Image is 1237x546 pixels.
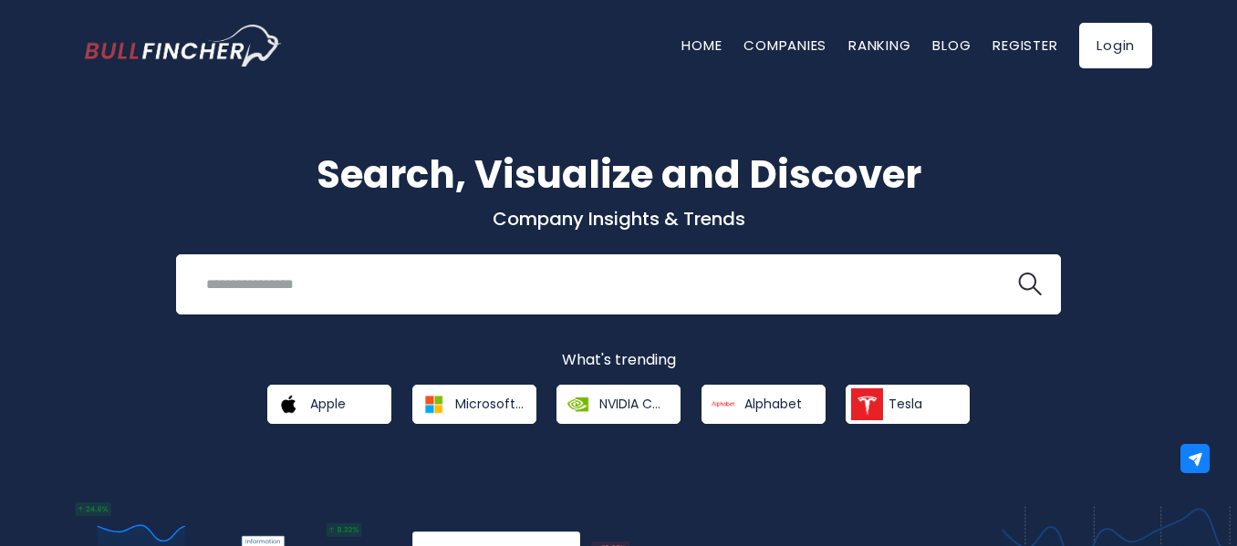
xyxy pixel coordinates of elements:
[267,385,391,424] a: Apple
[1018,273,1042,296] img: search icon
[412,385,536,424] a: Microsoft Corporation
[993,36,1057,55] a: Register
[744,396,802,412] span: Alphabet
[932,36,971,55] a: Blog
[599,396,668,412] span: NVIDIA Corporation
[310,396,346,412] span: Apple
[85,25,282,67] img: Bullfincher logo
[743,36,826,55] a: Companies
[85,25,281,67] a: Go to homepage
[85,351,1152,370] p: What's trending
[681,36,722,55] a: Home
[1079,23,1152,68] a: Login
[889,396,922,412] span: Tesla
[848,36,910,55] a: Ranking
[85,207,1152,231] p: Company Insights & Trends
[455,396,524,412] span: Microsoft Corporation
[85,146,1152,203] h1: Search, Visualize and Discover
[846,385,970,424] a: Tesla
[556,385,681,424] a: NVIDIA Corporation
[702,385,826,424] a: Alphabet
